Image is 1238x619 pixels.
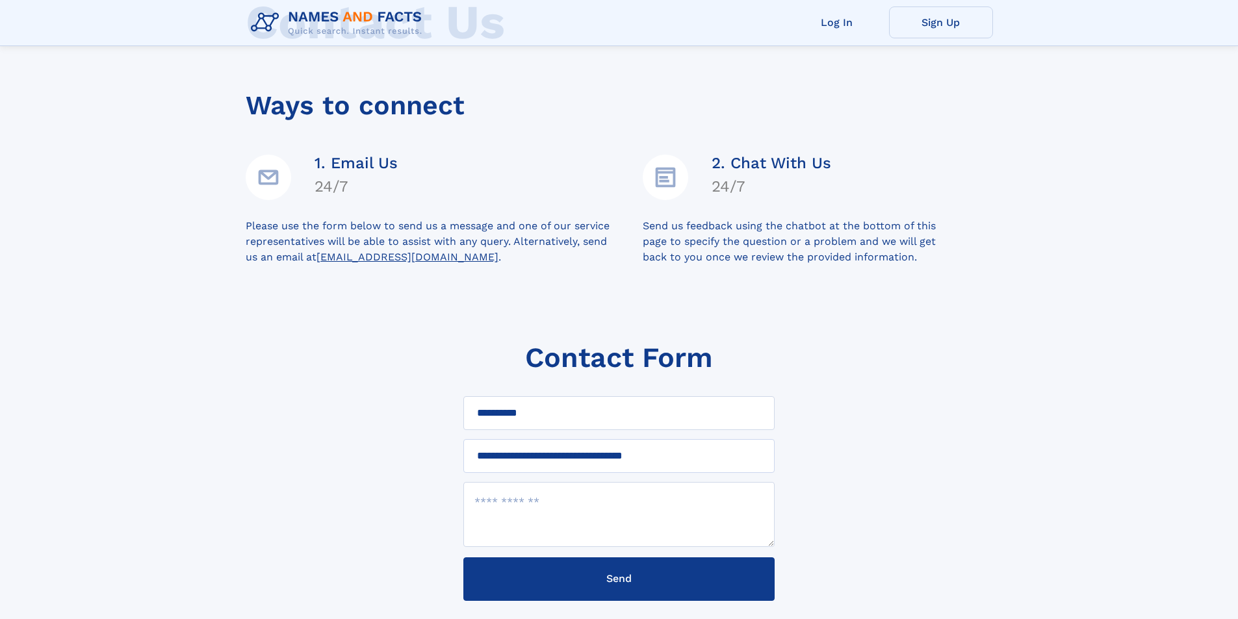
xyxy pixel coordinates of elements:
[785,6,889,38] a: Log In
[643,155,688,200] img: Details Icon
[463,557,775,601] button: Send
[246,72,993,126] div: Ways to connect
[889,6,993,38] a: Sign Up
[712,177,831,196] h4: 24/7
[643,218,993,265] div: Send us feedback using the chatbot at the bottom of this page to specify the question or a proble...
[246,218,643,265] div: Please use the form below to send us a message and one of our service representatives will be abl...
[315,177,398,196] h4: 24/7
[315,154,398,172] h4: 1. Email Us
[316,251,498,263] a: [EMAIL_ADDRESS][DOMAIN_NAME]
[712,154,831,172] h4: 2. Chat With Us
[525,342,713,373] h1: Contact Form
[246,5,433,40] img: Logo Names and Facts
[246,155,291,200] img: Email Address Icon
